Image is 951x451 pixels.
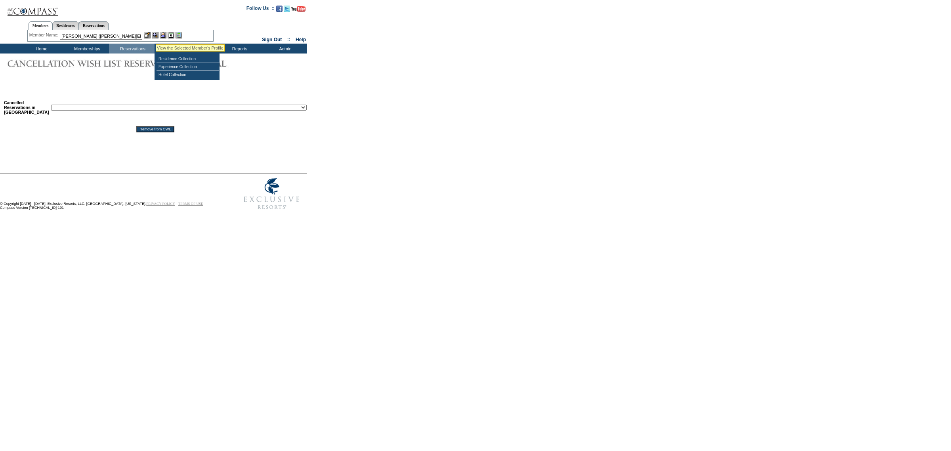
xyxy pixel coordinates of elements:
[176,32,182,38] img: b_calculator.gif
[29,21,53,30] a: Members
[52,21,79,30] a: Residences
[236,174,307,214] img: Exclusive Resorts
[63,44,109,54] td: Memberships
[178,202,203,206] a: TERMS OF USE
[284,8,290,13] a: Follow us on Twitter
[157,63,219,71] td: Experience Collection
[262,37,282,42] a: Sign Out
[157,55,219,63] td: Residence Collection
[246,5,275,14] td: Follow Us ::
[296,37,306,42] a: Help
[262,44,307,54] td: Admin
[157,71,219,78] td: Hotel Collection
[168,32,174,38] img: Reservations
[155,44,216,54] td: Vacation Collection
[157,46,223,50] div: View the Selected Member's Profile
[144,32,151,38] img: b_edit.gif
[146,202,175,206] a: PRIVACY POLICY
[276,8,283,13] a: Become our fan on Facebook
[136,126,174,132] input: Remove from CWL
[216,44,262,54] td: Reports
[276,6,283,12] img: Become our fan on Facebook
[29,32,60,38] div: Member Name:
[79,21,109,30] a: Reservations
[284,6,290,12] img: Follow us on Twitter
[152,32,158,38] img: View
[4,55,242,71] img: Cancellation Wish List Reservation Removal
[4,100,49,115] b: Cancelled Reservations in [GEOGRAPHIC_DATA]
[287,37,290,42] span: ::
[160,32,166,38] img: Impersonate
[109,44,155,54] td: Reservations
[291,8,306,13] a: Subscribe to our YouTube Channel
[291,6,306,12] img: Subscribe to our YouTube Channel
[18,44,63,54] td: Home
